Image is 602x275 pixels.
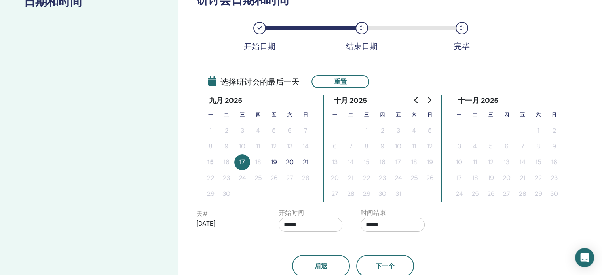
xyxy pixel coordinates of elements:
th: 星期六 [406,107,422,123]
th: 星期三 [483,107,499,123]
button: 13 [499,154,515,170]
th: 星期四 [374,107,390,123]
div: 九月 2025 [203,95,249,107]
th: 星期三 [234,107,250,123]
button: 15 [530,154,546,170]
button: 26 [266,170,282,186]
button: 24 [390,170,406,186]
button: 4 [250,123,266,138]
button: 21 [515,170,530,186]
th: 星期三 [359,107,374,123]
button: 22 [203,170,218,186]
button: 13 [327,154,343,170]
button: 7 [515,138,530,154]
button: 重置 [311,75,369,88]
button: 28 [515,186,530,202]
button: 22 [530,170,546,186]
button: 20 [499,170,515,186]
button: 18 [406,154,422,170]
button: 2 [546,123,562,138]
div: 开始日期 [240,42,279,51]
button: 1 [530,123,546,138]
button: 21 [343,170,359,186]
button: 11 [467,154,483,170]
th: 星期六 [282,107,298,123]
button: 16 [374,154,390,170]
button: 27 [282,170,298,186]
div: 十一月 2025 [451,95,505,107]
button: 9 [374,138,390,154]
span: 下一个 [376,262,395,270]
button: 29 [359,186,374,202]
button: 3 [451,138,467,154]
button: 3 [234,123,250,138]
button: 29 [530,186,546,202]
span: 后退 [315,262,327,270]
button: 5 [483,138,499,154]
button: 8 [203,138,218,154]
button: 15 [359,154,374,170]
button: 21 [298,154,313,170]
div: 十月 2025 [327,95,373,107]
button: 20 [327,170,343,186]
label: 时间结束 [361,208,386,218]
button: 25 [406,170,422,186]
button: 31 [390,186,406,202]
th: 星期日 [422,107,438,123]
button: 5 [422,123,438,138]
button: 20 [282,154,298,170]
button: 10 [451,154,467,170]
th: 星期日 [546,107,562,123]
button: 12 [422,138,438,154]
div: Open Intercom Messenger [575,248,594,267]
button: 6 [499,138,515,154]
button: 19 [266,154,282,170]
button: 7 [298,123,313,138]
button: 16 [546,154,562,170]
button: 23 [546,170,562,186]
th: 星期五 [515,107,530,123]
button: 10 [390,138,406,154]
button: 28 [343,186,359,202]
button: 8 [359,138,374,154]
button: 28 [298,170,313,186]
button: 10 [234,138,250,154]
button: 24 [451,186,467,202]
button: 17 [390,154,406,170]
button: Go to next month [423,92,435,108]
button: 27 [327,186,343,202]
button: 18 [250,154,266,170]
th: 星期一 [451,107,467,123]
button: 22 [359,170,374,186]
button: 26 [422,170,438,186]
button: 6 [327,138,343,154]
button: 4 [406,123,422,138]
button: 2 [374,123,390,138]
th: 星期二 [218,107,234,123]
button: 9 [218,138,234,154]
button: 14 [515,154,530,170]
button: 30 [218,186,234,202]
button: 26 [483,186,499,202]
button: 23 [218,170,234,186]
th: 星期一 [327,107,343,123]
button: 1 [203,123,218,138]
th: 星期四 [499,107,515,123]
button: 9 [546,138,562,154]
button: 4 [467,138,483,154]
div: 结束日期 [342,42,382,51]
button: 14 [298,138,313,154]
button: 23 [374,170,390,186]
button: 13 [282,138,298,154]
button: 11 [250,138,266,154]
button: 14 [343,154,359,170]
button: 25 [250,170,266,186]
button: 30 [546,186,562,202]
button: 17 [234,154,250,170]
p: [DATE] [196,219,260,228]
button: 6 [282,123,298,138]
th: 星期二 [343,107,359,123]
span: 选择研讨会的最后一天 [208,76,300,88]
label: 天 # 1 [196,209,210,219]
th: 星期日 [298,107,313,123]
